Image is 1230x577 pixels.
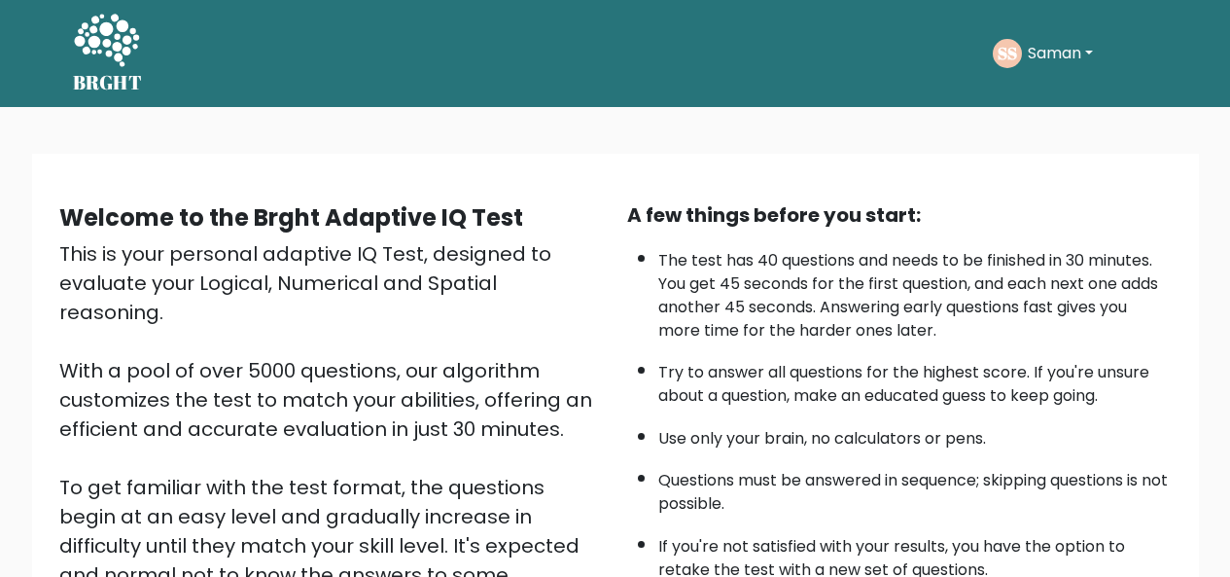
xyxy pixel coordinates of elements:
[658,459,1172,516] li: Questions must be answered in sequence; skipping questions is not possible.
[998,42,1017,64] text: SS
[658,417,1172,451] li: Use only your brain, no calculators or pens.
[59,201,523,234] b: Welcome to the Brght Adaptive IQ Test
[1022,41,1099,66] button: Saman
[658,351,1172,408] li: Try to answer all questions for the highest score. If you're unsure about a question, make an edu...
[73,71,143,94] h5: BRGHT
[627,200,1172,230] div: A few things before you start:
[658,239,1172,343] li: The test has 40 questions and needs to be finished in 30 minutes. You get 45 seconds for the firs...
[73,8,143,99] a: BRGHT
